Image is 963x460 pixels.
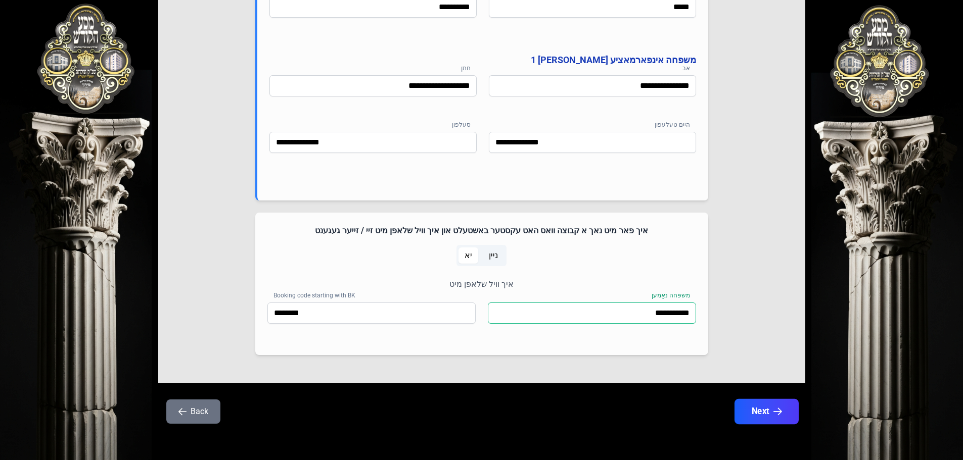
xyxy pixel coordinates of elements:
[267,278,696,290] p: איך וויל שלאפן מיט
[456,245,481,266] p-togglebutton: יא
[166,399,220,424] button: Back
[489,249,498,262] span: ניין
[481,245,507,266] p-togglebutton: ניין
[465,249,472,262] span: יא
[269,53,696,67] h4: משפחה אינפארמאציע [PERSON_NAME] 1
[267,225,696,237] h4: איך פאר מיט נאך א קבוצה וואס האט עקסטער באשטעלט און איך וויל שלאפן מיט זיי / זייער געגענט
[734,399,798,424] button: Next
